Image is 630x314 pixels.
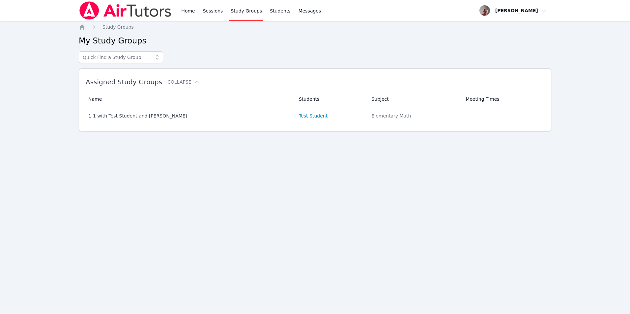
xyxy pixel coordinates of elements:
[79,36,551,46] h2: My Study Groups
[86,91,295,107] th: Name
[88,113,291,119] div: 1-1 with Test Student and [PERSON_NAME]
[295,91,367,107] th: Students
[299,113,328,119] a: Test Student
[167,79,200,85] button: Collapse
[367,91,462,107] th: Subject
[86,78,162,86] span: Assigned Study Groups
[79,24,551,30] nav: Breadcrumb
[79,51,163,63] input: Quick Find a Study Group
[299,8,321,14] span: Messages
[79,1,172,20] img: Air Tutors
[102,24,134,30] a: Study Groups
[462,91,544,107] th: Meeting Times
[371,113,458,119] div: Elementary Math
[86,107,544,124] tr: 1-1 with Test Student and [PERSON_NAME]Test StudentElementary Math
